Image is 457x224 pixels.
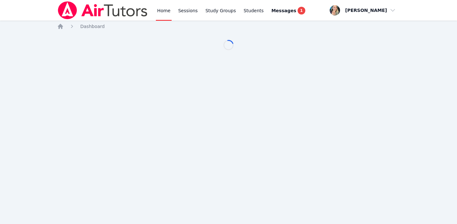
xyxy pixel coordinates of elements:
[57,1,148,19] img: Air Tutors
[80,23,105,30] a: Dashboard
[298,7,305,14] span: 1
[271,7,296,14] span: Messages
[57,23,400,30] nav: Breadcrumb
[80,24,105,29] span: Dashboard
